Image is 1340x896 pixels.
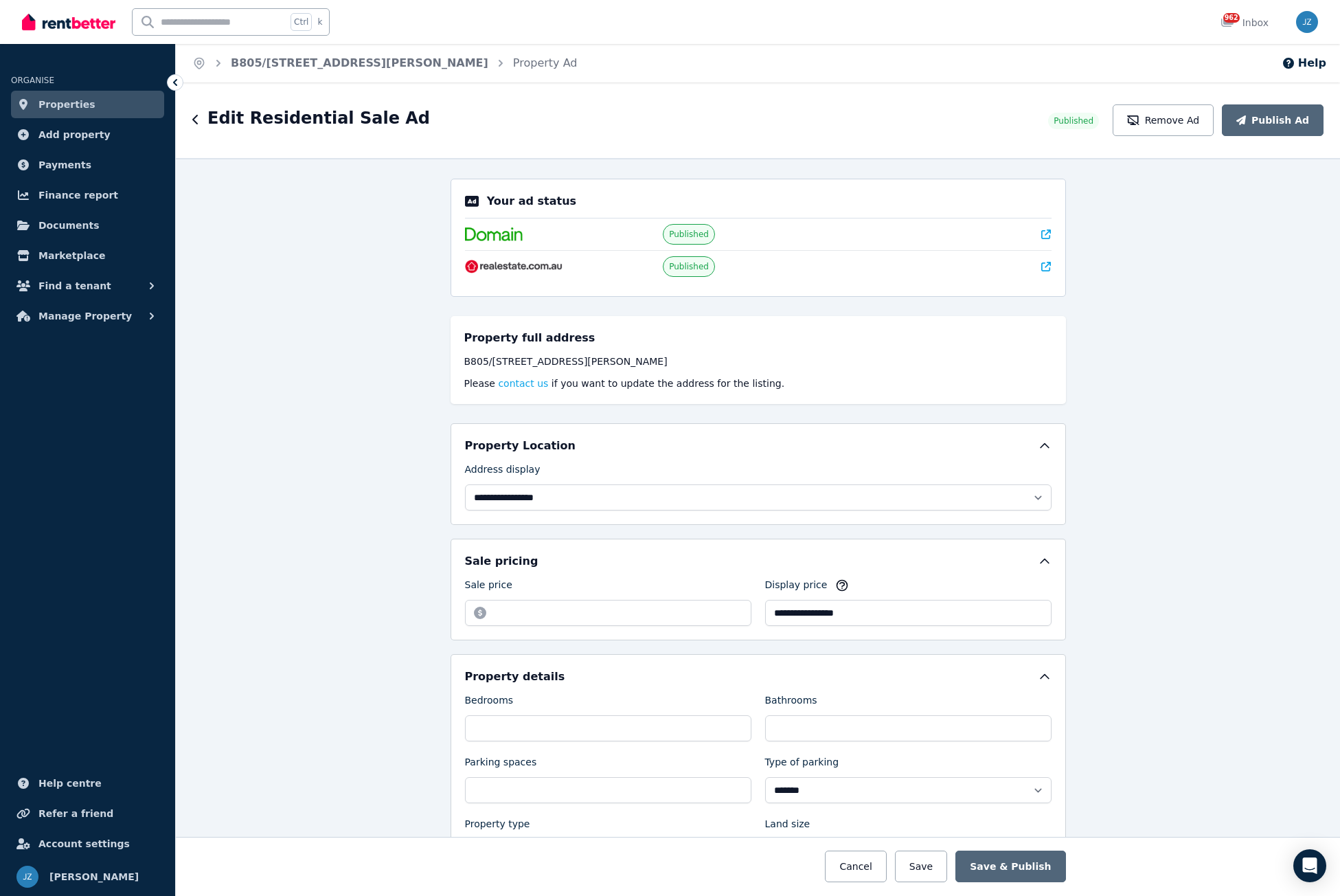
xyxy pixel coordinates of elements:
label: Parking spaces [465,755,537,774]
a: Properties [11,91,164,118]
span: Manage Property [38,308,132,324]
label: Address display [465,462,541,482]
div: B805/[STREET_ADDRESS][PERSON_NAME] [464,355,1052,368]
span: [PERSON_NAME] [49,869,139,885]
button: Publish Ad [1222,104,1324,136]
div: Inbox [1220,16,1269,30]
button: Manage Property [11,302,164,330]
button: Cancel [825,851,886,882]
a: Payments [11,151,164,179]
a: Documents [11,212,164,239]
button: Help [1282,55,1326,71]
h5: Property full address [464,330,595,346]
a: Marketplace [11,242,164,269]
span: Properties [38,96,95,113]
label: Display price [765,578,828,597]
button: Save & Publish [955,851,1065,882]
button: Remove Ad [1113,104,1214,136]
span: Ctrl [291,13,312,31]
span: Finance report [38,187,118,203]
h5: Sale pricing [465,553,538,570]
span: Refer a friend [38,805,113,822]
img: Domain.com.au [465,227,523,241]
span: Payments [38,157,91,173]
label: Sale price [465,578,512,597]
a: Help centre [11,770,164,797]
a: Property Ad [513,56,578,69]
img: RentBetter [22,12,115,32]
span: 962 [1223,13,1240,23]
span: Add property [38,126,111,143]
h5: Property details [465,669,565,685]
a: Finance report [11,181,164,209]
button: Find a tenant [11,272,164,300]
span: Account settings [38,836,130,852]
p: Your ad status [487,193,576,210]
span: ORGANISE [11,76,54,85]
p: Please if you want to update the address for the listing. [464,377,1052,390]
img: RealEstate.com.au [465,260,563,273]
label: Type of parking [765,755,839,774]
div: Open Intercom Messenger [1293,849,1326,882]
span: Marketplace [38,247,105,264]
h5: Property Location [465,438,576,454]
button: Save [895,851,947,882]
label: Bedrooms [465,693,514,713]
img: Jing Zhao [16,866,38,888]
a: Add property [11,121,164,148]
a: Refer a friend [11,800,164,827]
span: k [317,16,322,27]
span: Published [669,261,709,272]
span: Find a tenant [38,278,111,294]
label: Bathrooms [765,693,817,713]
span: Help centre [38,775,102,792]
nav: Breadcrumb [176,44,593,82]
span: Documents [38,217,100,234]
button: contact us [498,377,548,390]
img: Jing Zhao [1296,11,1318,33]
a: Account settings [11,830,164,858]
h1: Edit Residential Sale Ad [207,107,430,129]
label: Property type [465,817,530,836]
span: Published [1054,115,1093,126]
span: Published [669,229,709,240]
label: Land size [765,817,810,836]
a: B805/[STREET_ADDRESS][PERSON_NAME] [231,56,488,69]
